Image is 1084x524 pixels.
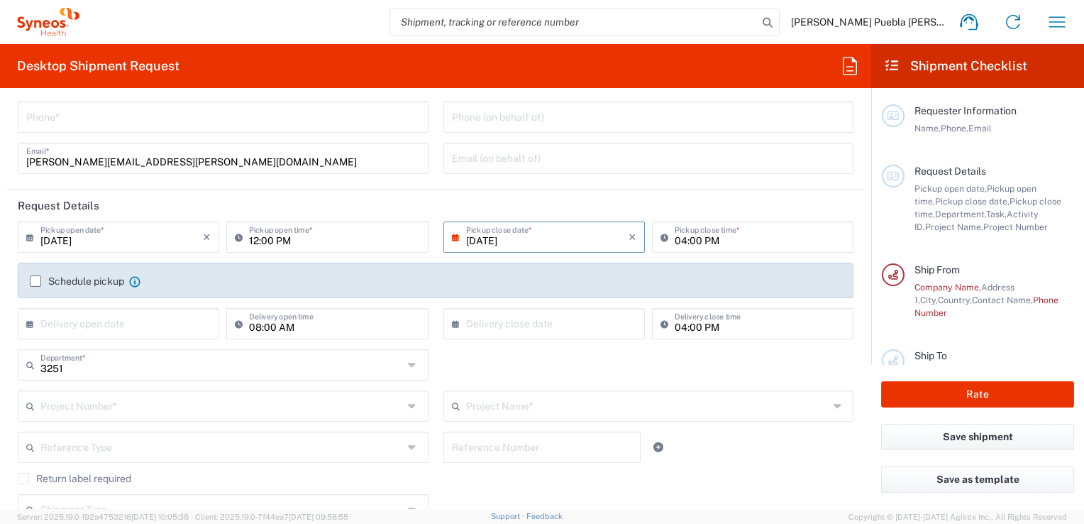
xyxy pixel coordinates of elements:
[914,123,941,133] span: Name,
[986,209,1007,219] span: Task,
[884,58,1027,75] h2: Shipment Checklist
[968,123,992,133] span: Email
[920,295,938,305] span: City,
[18,473,131,484] label: Return label required
[648,437,668,457] a: Add Reference
[195,513,348,521] span: Client: 2025.19.0-7f44ea7
[914,165,986,177] span: Request Details
[17,513,189,521] span: Server: 2025.19.0-192a4753216
[935,196,1010,207] span: Pickup close date,
[390,9,758,36] input: Shipment, tracking or reference number
[30,275,124,287] label: Schedule pickup
[629,226,636,249] i: ×
[203,226,211,249] i: ×
[914,350,947,361] span: Ship To
[935,209,986,219] span: Department,
[17,58,179,75] h2: Desktop Shipment Request
[925,222,983,232] span: Project Name,
[881,381,1074,408] button: Rate
[289,513,348,521] span: [DATE] 09:58:55
[791,16,947,28] span: [PERSON_NAME] Puebla [PERSON_NAME][GEOGRAPHIC_DATA]
[938,295,972,305] span: Country,
[941,123,968,133] span: Phone,
[18,199,99,213] h2: Request Details
[914,183,987,194] span: Pickup open date,
[526,512,563,520] a: Feedback
[914,282,981,293] span: Company Name,
[881,466,1074,493] button: Save as template
[983,222,1048,232] span: Project Number
[914,105,1017,116] span: Requester Information
[972,295,1033,305] span: Contact Name,
[131,513,189,521] span: [DATE] 10:05:38
[914,264,960,275] span: Ship From
[491,512,526,520] a: Support
[848,511,1067,523] span: Copyright © [DATE]-[DATE] Agistix Inc., All Rights Reserved
[881,424,1074,450] button: Save shipment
